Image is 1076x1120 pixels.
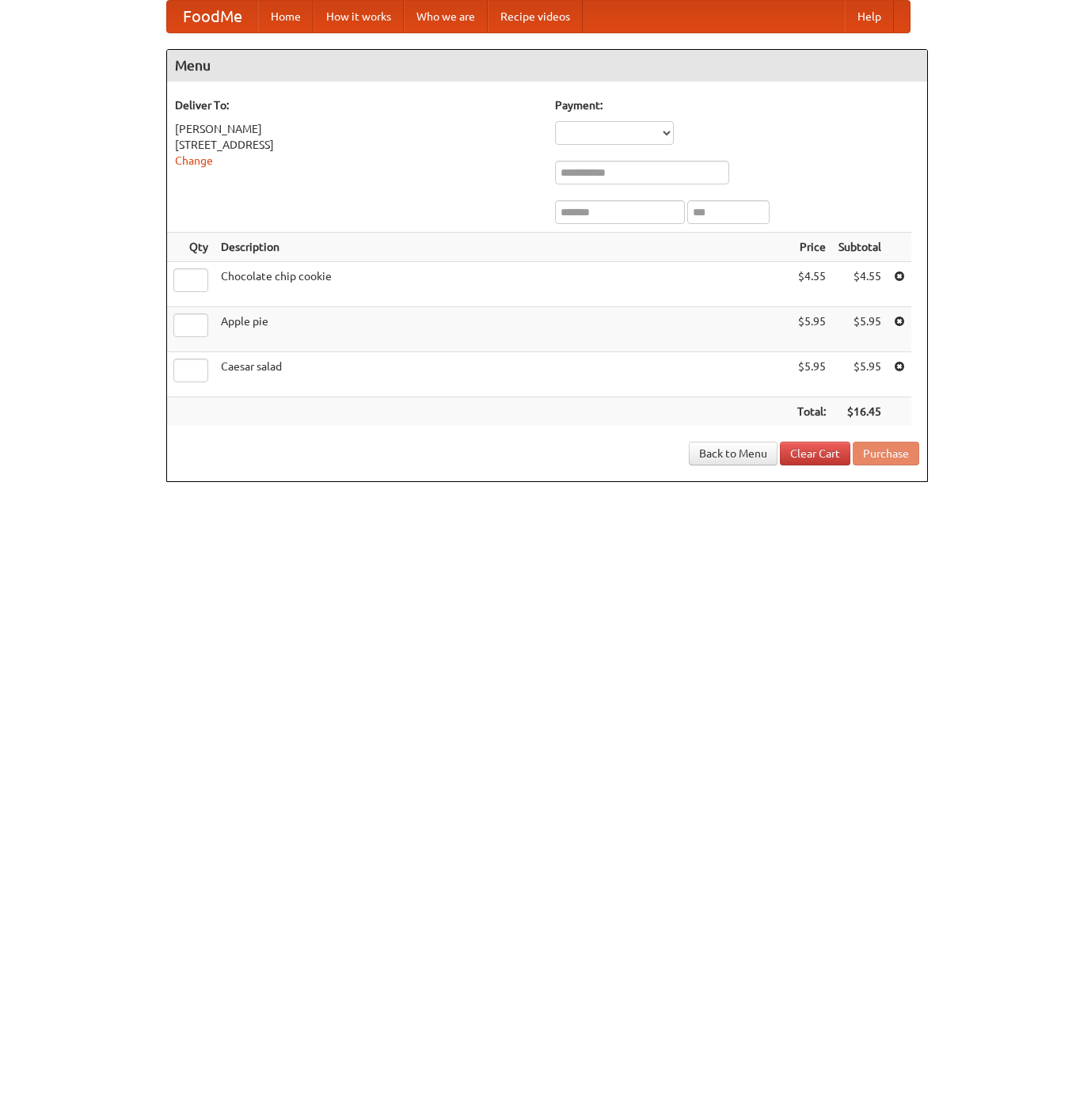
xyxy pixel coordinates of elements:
[780,442,850,465] a: Clear Cart
[215,352,791,397] td: Caesar salad
[791,307,832,352] td: $5.95
[845,1,894,32] a: Help
[215,233,791,262] th: Description
[791,262,832,307] td: $4.55
[832,233,888,262] th: Subtotal
[832,352,888,397] td: $5.95
[215,307,791,352] td: Apple pie
[175,121,539,137] div: [PERSON_NAME]
[314,1,404,32] a: How it works
[167,1,258,32] a: FoodMe
[791,352,832,397] td: $5.95
[689,442,778,465] a: Back to Menu
[175,97,539,113] h5: Deliver To:
[167,233,215,262] th: Qty
[175,137,539,153] div: [STREET_ADDRESS]
[404,1,488,32] a: Who we are
[791,397,832,427] th: Total:
[488,1,583,32] a: Recipe videos
[258,1,314,32] a: Home
[175,154,213,167] a: Change
[167,50,927,82] h4: Menu
[555,97,919,113] h5: Payment:
[853,442,919,465] button: Purchase
[832,307,888,352] td: $5.95
[215,262,791,307] td: Chocolate chip cookie
[791,233,832,262] th: Price
[832,397,888,427] th: $16.45
[832,262,888,307] td: $4.55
